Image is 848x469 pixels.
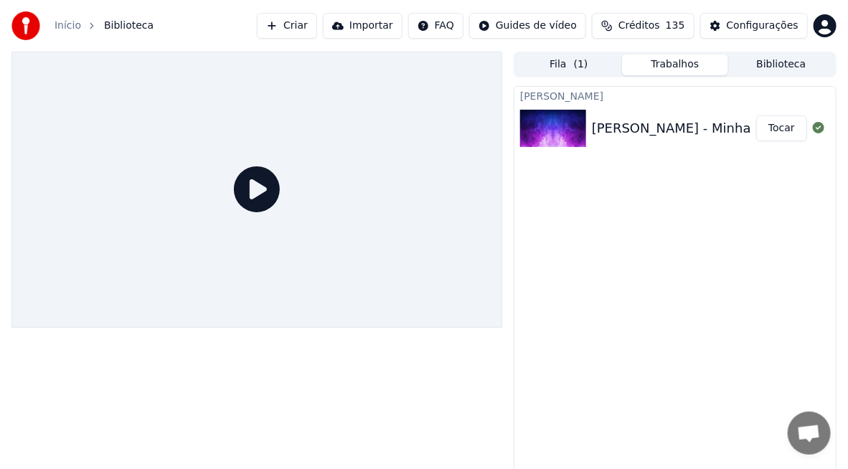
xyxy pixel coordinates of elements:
[592,13,694,39] button: Créditos135
[788,412,831,455] div: Bate-papo aberto
[756,115,807,141] button: Tocar
[700,13,808,39] button: Configurações
[11,11,40,40] img: youka
[257,13,317,39] button: Criar
[55,19,154,33] nav: breadcrumb
[666,19,685,33] span: 135
[728,55,834,75] button: Biblioteca
[727,19,798,33] div: Configurações
[104,19,154,33] span: Biblioteca
[408,13,463,39] button: FAQ
[574,57,588,72] span: ( 1 )
[622,55,728,75] button: Trabalhos
[618,19,660,33] span: Créditos
[516,55,622,75] button: Fila
[55,19,81,33] a: Início
[323,13,402,39] button: Importar
[469,13,586,39] button: Guides de vídeo
[514,87,836,104] div: [PERSON_NAME]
